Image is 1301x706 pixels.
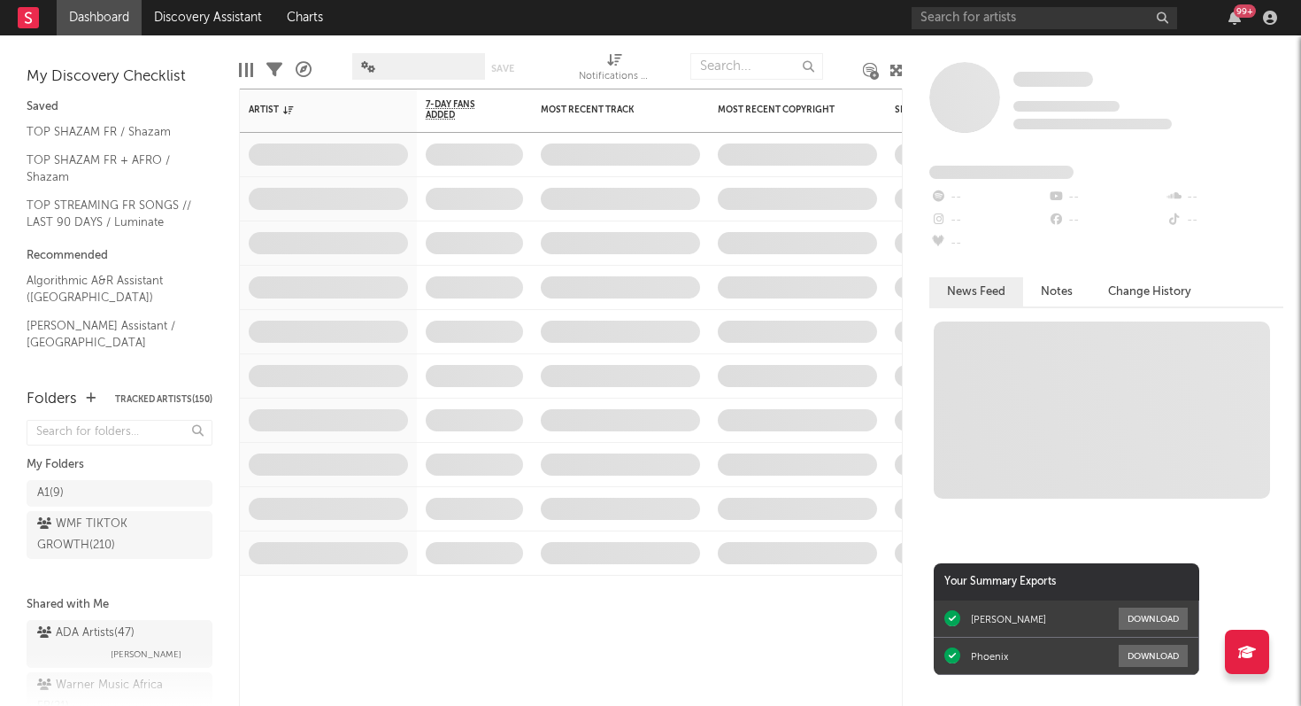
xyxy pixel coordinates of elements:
div: My Discovery Checklist [27,66,212,88]
button: News Feed [929,277,1023,306]
div: -- [1047,186,1165,209]
a: TOP SHAZAM FR + AFRO / Shazam [27,151,195,187]
span: [PERSON_NAME] [111,644,181,665]
button: Notes [1023,277,1090,306]
a: TOP STREAMING FR SONGS // LAST 90 DAYS / Luminate [27,196,195,232]
div: Filters [266,44,282,96]
div: Phoenix [971,650,1008,663]
a: ADA Artists(47)[PERSON_NAME] [27,620,212,668]
div: ADA Artists ( 47 ) [37,623,135,644]
div: Edit Columns [239,44,253,96]
button: 99+ [1228,11,1241,25]
div: WMF TIKTOK GROWTH ( 210 ) [37,514,162,556]
a: A1(9) [27,480,212,507]
div: Saved [27,97,212,118]
input: Search for artists [912,7,1177,29]
span: 0 fans last week [1013,119,1172,129]
div: -- [929,186,1047,209]
div: A&R Pipeline [296,44,312,96]
a: Algorithmic A&R Assistant ([GEOGRAPHIC_DATA]) [27,271,195,307]
div: My Folders [27,454,212,476]
div: Recommended [27,245,212,267]
a: WMF TIKTOK GROWTH(210) [27,511,212,559]
button: Change History [1090,277,1209,306]
div: Most Recent Track [541,105,674,115]
span: Fans Added by Platform [929,166,1074,179]
div: A1 ( 9 ) [37,483,64,504]
button: Tracked Artists(150) [115,395,212,404]
div: Most Recent Copyright [718,105,851,115]
button: Save [491,64,514,74]
button: Download [1119,645,1188,667]
div: -- [929,209,1047,232]
div: Spotify Monthly Listeners [895,105,1028,115]
div: -- [1166,186,1283,209]
div: -- [929,232,1047,255]
input: Search for folders... [27,420,212,446]
a: [PERSON_NAME] Assistant / [GEOGRAPHIC_DATA] [27,316,195,353]
a: Some Artist [1013,71,1093,89]
span: Tracking Since: [DATE] [1013,101,1120,112]
div: Your Summary Exports [934,563,1199,601]
div: 99 + [1234,4,1256,18]
div: Shared with Me [27,594,212,616]
div: Artist [249,105,381,115]
div: -- [1047,209,1165,232]
input: Search... [690,53,823,80]
a: TOP SHAZAM FR / Shazam [27,122,195,142]
div: Folders [27,389,77,410]
span: Some Artist [1013,72,1093,87]
div: [PERSON_NAME] [971,613,1046,625]
button: Download [1119,608,1188,630]
span: 7-Day Fans Added [426,99,497,120]
div: Notifications (Artist) [579,66,650,88]
div: -- [1166,209,1283,232]
div: Notifications (Artist) [579,44,650,96]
